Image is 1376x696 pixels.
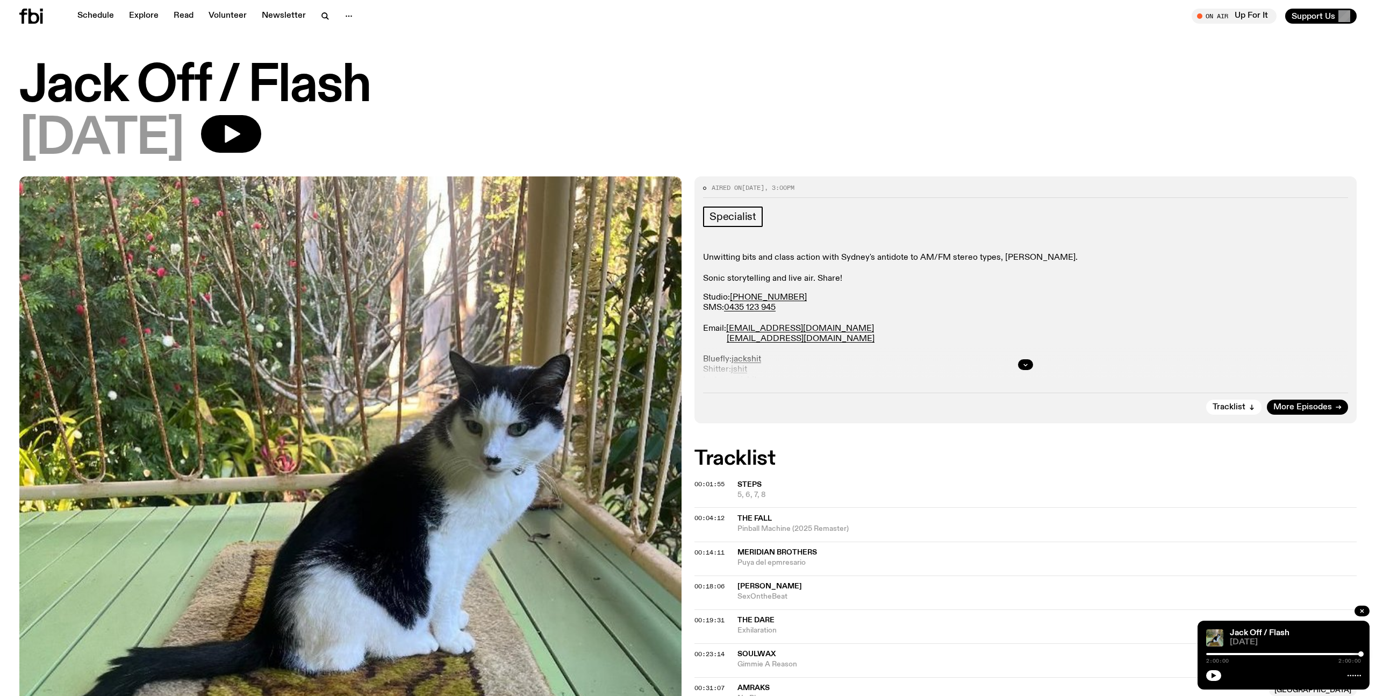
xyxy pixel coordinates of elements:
[694,685,725,691] button: 00:31:07
[737,616,775,624] span: The Dare
[703,207,763,227] a: Specialist
[1267,400,1348,415] a: More Episodes
[1273,403,1332,411] span: More Episodes
[71,9,120,24] a: Schedule
[737,659,1357,670] span: Gimmie A Reason
[737,650,776,658] span: Soulwax
[694,616,725,624] span: 00:19:31
[727,335,875,343] a: [EMAIL_ADDRESS][DOMAIN_NAME]
[737,684,770,692] span: Amraks
[737,583,802,590] span: [PERSON_NAME]
[694,514,725,522] span: 00:04:12
[737,481,762,488] span: Steps
[703,253,1348,284] p: Unwitting bits and class action with Sydney's antidote to AM/FM stereo types, [PERSON_NAME]. Soni...
[1213,403,1245,411] span: Tracklist
[737,592,1357,602] span: SexOntheBeat
[737,549,817,556] span: Meridian Brothers
[694,584,725,590] button: 00:18:06
[694,651,725,657] button: 00:23:14
[1230,629,1289,637] a: Jack Off / Flash
[730,293,807,302] a: [PHONE_NUMBER]
[1292,11,1335,21] span: Support Us
[255,9,312,24] a: Newsletter
[123,9,165,24] a: Explore
[1269,685,1357,696] span: [GEOGRAPHIC_DATA]
[737,626,1357,636] span: Exhilaration
[694,480,725,488] span: 00:01:55
[19,115,184,164] span: [DATE]
[1206,658,1229,664] span: 2:00:00
[167,9,200,24] a: Read
[19,62,1357,111] h1: Jack Off / Flash
[737,524,1357,534] span: Pinball Machine (2025 Remaster)
[737,515,772,522] span: The Fall
[694,550,725,556] button: 00:14:11
[1285,9,1357,24] button: Support Us
[724,303,776,312] a: 0435 123 945
[694,449,1357,468] h2: Tracklist
[712,183,742,192] span: Aired on
[694,481,725,487] button: 00:01:55
[709,211,756,223] span: Specialist
[694,515,725,521] button: 00:04:12
[694,684,725,692] span: 00:31:07
[1192,9,1277,24] button: On AirUp For It
[694,617,725,623] button: 00:19:31
[764,183,794,192] span: , 3:00pm
[202,9,253,24] a: Volunteer
[703,293,1348,416] p: Studio: SMS: Email: Bluefly: Shitter: Instagran: Fakebook: Home:
[694,582,725,591] span: 00:18:06
[1206,400,1262,415] button: Tracklist
[726,324,874,333] a: [EMAIL_ADDRESS][DOMAIN_NAME]
[737,490,1357,500] span: 5, 6, 7, 8
[737,558,1357,568] span: Puya del epmresario
[694,650,725,658] span: 00:23:14
[1230,638,1361,647] span: [DATE]
[1338,658,1361,664] span: 2:00:00
[742,183,764,192] span: [DATE]
[694,548,725,557] span: 00:14:11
